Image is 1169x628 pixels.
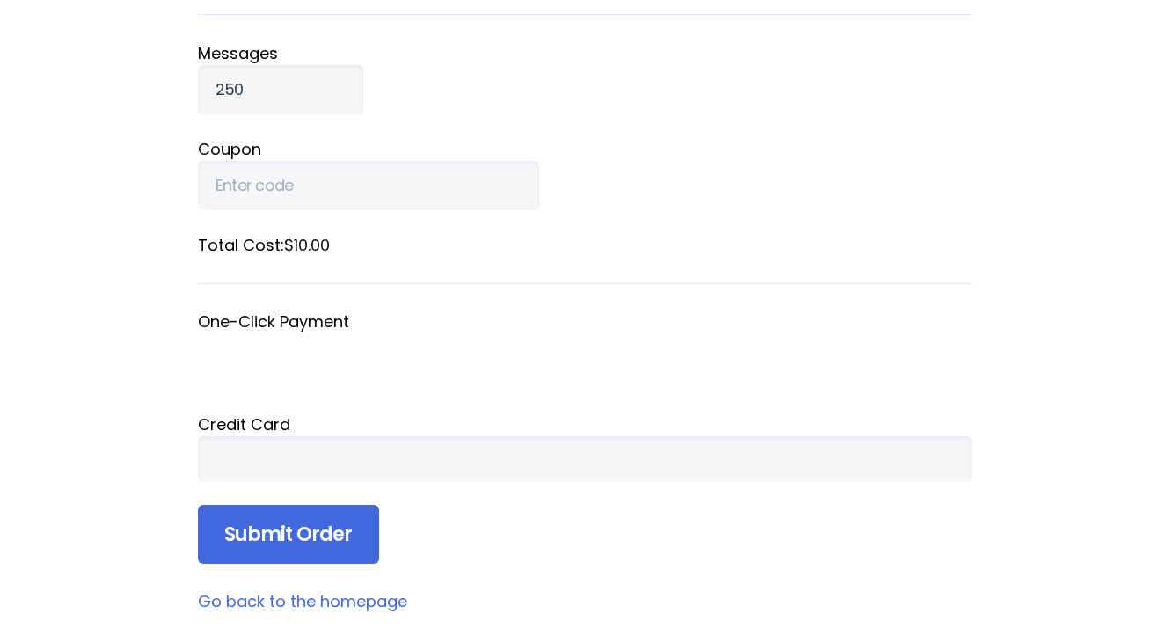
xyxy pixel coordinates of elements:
a: Go back to the homepage [198,590,407,612]
label: Coupon [198,137,972,161]
iframe: Secure payment button frame [198,333,972,390]
label: Message s [198,41,972,65]
input: Qty [198,65,363,114]
label: Total Cost: $10.00 [198,233,972,257]
input: Enter code [198,161,539,210]
input: Submit Order [198,505,379,565]
iframe: Secure card payment input frame [216,449,954,469]
fieldset: One-Click Payment [198,310,972,390]
div: Credit Card [198,413,972,436]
